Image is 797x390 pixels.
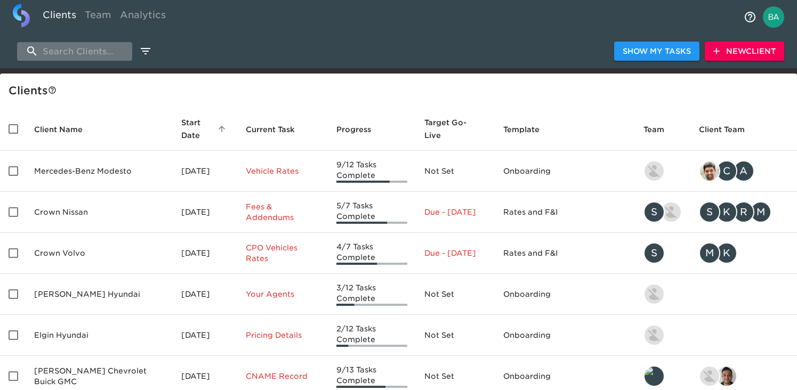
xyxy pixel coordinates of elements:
[699,365,788,387] div: nikko.foster@roadster.com, sai@simplemnt.com
[328,151,416,192] td: 9/12 Tasks Complete
[495,233,635,274] td: Rates and F&I
[173,192,237,233] td: [DATE]
[328,315,416,356] td: 2/12 Tasks Complete
[26,192,173,233] td: Crown Nissan
[173,274,237,315] td: [DATE]
[173,315,237,356] td: [DATE]
[495,192,635,233] td: Rates and F&I
[136,42,155,60] button: edit
[495,274,635,315] td: Onboarding
[699,123,759,136] span: Client Team
[643,324,682,346] div: kevin.lo@roadster.com
[48,86,57,94] svg: This is a list of all of your clients and clients shared with you
[246,242,320,264] p: CPO Vehicles Rates
[9,82,793,99] div: Client s
[643,201,665,223] div: S
[424,207,486,217] p: Due - [DATE]
[750,201,771,223] div: M
[733,201,754,223] div: R
[705,42,784,61] button: NewClient
[643,160,682,182] div: kevin.lo@roadster.com
[173,151,237,192] td: [DATE]
[645,326,664,345] img: kevin.lo@roadster.com
[716,160,737,182] div: C
[424,116,486,142] span: Target Go-Live
[623,45,691,58] span: Show My Tasks
[645,161,664,181] img: kevin.lo@roadster.com
[246,166,320,176] p: Vehicle Rates
[495,151,635,192] td: Onboarding
[643,201,682,223] div: savannah@roadster.com, austin@roadster.com
[424,248,486,258] p: Due - [DATE]
[699,242,720,264] div: M
[699,201,788,223] div: sparent@crowncars.com, kwilson@crowncars.com, rrobins@crowncars.com, mcooley@crowncars.com
[34,123,96,136] span: Client Name
[26,151,173,192] td: Mercedes-Benz Modesto
[328,274,416,315] td: 3/12 Tasks Complete
[181,116,229,142] span: Start Date
[424,116,472,142] span: Calculated based on the start date and the duration of all Tasks contained in this Hub.
[26,233,173,274] td: Crown Volvo
[733,160,754,182] div: A
[643,242,665,264] div: S
[503,123,553,136] span: Template
[643,123,678,136] span: Team
[416,274,495,315] td: Not Set
[26,315,173,356] td: Elgin Hyundai
[737,4,763,30] button: notifications
[17,42,132,61] input: search
[643,283,682,305] div: kevin.lo@roadster.com
[716,242,737,264] div: K
[717,367,736,386] img: sai@simplemnt.com
[700,367,719,386] img: nikko.foster@roadster.com
[246,289,320,299] p: Your Agents
[763,6,784,28] img: Profile
[246,330,320,340] p: Pricing Details
[713,45,776,58] span: New Client
[13,4,30,27] img: logo
[614,42,699,61] button: Show My Tasks
[246,371,320,381] p: CNAME Record
[699,242,788,264] div: mcooley@crowncars.com, kwilson@crowncars.com
[700,161,719,181] img: sandeep@simplemnt.com
[416,315,495,356] td: Not Set
[116,4,170,30] a: Analytics
[38,4,80,30] a: Clients
[699,160,788,182] div: sandeep@simplemnt.com, clayton.mandel@roadster.com, angelique.nurse@roadster.com
[328,233,416,274] td: 4/7 Tasks Complete
[662,202,681,222] img: austin@roadster.com
[328,192,416,233] td: 5/7 Tasks Complete
[246,201,320,223] p: Fees & Addendums
[416,151,495,192] td: Not Set
[643,242,682,264] div: savannah@roadster.com
[645,367,664,386] img: leland@roadster.com
[716,201,737,223] div: K
[26,274,173,315] td: [PERSON_NAME] Hyundai
[495,315,635,356] td: Onboarding
[645,285,664,304] img: kevin.lo@roadster.com
[336,123,385,136] span: Progress
[246,123,309,136] span: Current Task
[173,233,237,274] td: [DATE]
[246,123,295,136] span: This is the next Task in this Hub that should be completed
[643,365,682,387] div: leland@roadster.com
[699,201,720,223] div: S
[80,4,116,30] a: Team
